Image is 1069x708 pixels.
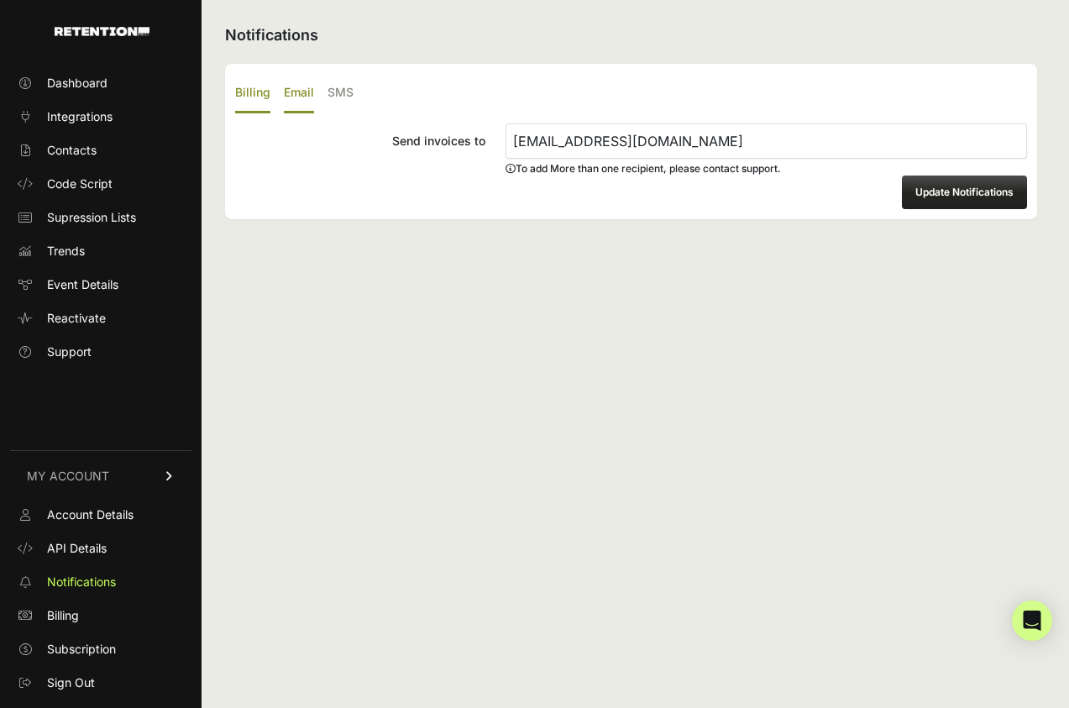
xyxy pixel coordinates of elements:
[47,276,118,293] span: Event Details
[47,310,106,327] span: Reactivate
[47,674,95,691] span: Sign Out
[27,468,109,485] span: MY ACCOUNT
[10,137,191,164] a: Contacts
[225,24,1037,47] h2: Notifications
[10,204,191,231] a: Supression Lists
[235,133,485,149] div: Send invoices to
[47,574,116,590] span: Notifications
[10,569,191,595] a: Notifications
[10,305,191,332] a: Reactivate
[55,27,149,36] img: Retention.com
[10,450,191,501] a: MY ACCOUNT
[1012,600,1052,641] div: Open Intercom Messenger
[47,540,107,557] span: API Details
[10,170,191,197] a: Code Script
[328,74,354,113] label: SMS
[10,636,191,663] a: Subscription
[47,108,113,125] span: Integrations
[902,176,1027,209] button: Update Notifications
[10,238,191,265] a: Trends
[10,602,191,629] a: Billing
[10,338,191,365] a: Support
[10,535,191,562] a: API Details
[47,506,134,523] span: Account Details
[10,271,191,298] a: Event Details
[47,243,85,260] span: Trends
[47,607,79,624] span: Billing
[10,669,191,696] a: Sign Out
[47,344,92,360] span: Support
[10,103,191,130] a: Integrations
[506,162,1027,176] div: To add More than one recipient, please contact support.
[235,74,270,113] label: Billing
[10,501,191,528] a: Account Details
[47,209,136,226] span: Supression Lists
[47,176,113,192] span: Code Script
[284,74,314,113] label: Email
[47,641,116,658] span: Subscription
[10,70,191,97] a: Dashboard
[47,75,107,92] span: Dashboard
[506,123,1027,159] input: Send invoices to
[47,142,97,159] span: Contacts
